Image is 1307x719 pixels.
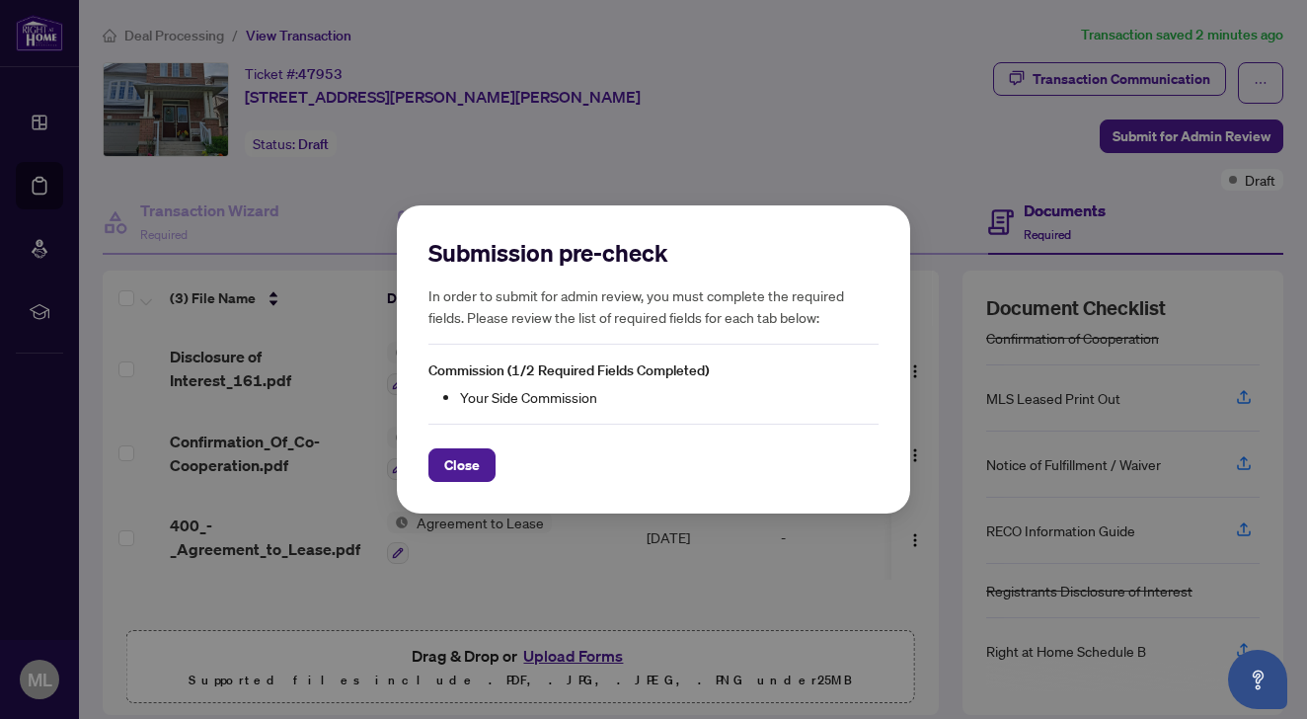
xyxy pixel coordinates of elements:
h5: In order to submit for admin review, you must complete the required fields. Please review the lis... [428,284,879,328]
h2: Submission pre-check [428,237,879,269]
span: Commission (1/2 Required Fields Completed) [428,361,709,379]
button: Open asap [1228,650,1287,709]
li: Your Side Commission [460,386,879,408]
button: Close [428,448,496,482]
span: Close [444,449,480,481]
